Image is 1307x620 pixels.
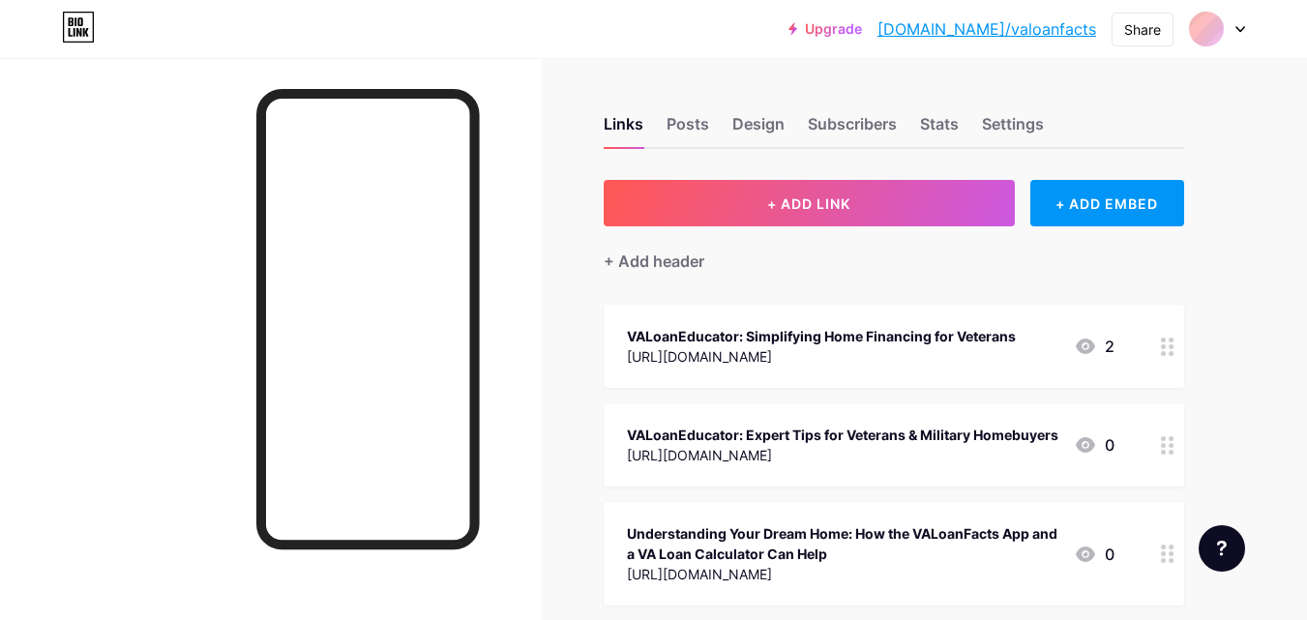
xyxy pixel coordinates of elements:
[604,180,1015,226] button: + ADD LINK
[788,21,862,37] a: Upgrade
[767,195,850,212] span: + ADD LINK
[982,112,1044,147] div: Settings
[1074,335,1114,358] div: 2
[920,112,959,147] div: Stats
[627,326,1016,346] div: VALoanEducator: Simplifying Home Financing for Veterans
[1074,543,1114,566] div: 0
[1074,433,1114,457] div: 0
[667,112,709,147] div: Posts
[1124,19,1161,40] div: Share
[1030,180,1184,226] div: + ADD EMBED
[604,250,704,273] div: + Add header
[627,523,1058,564] div: Understanding Your Dream Home: How the VALoanFacts App and a VA Loan Calculator Can Help
[627,346,1016,367] div: [URL][DOMAIN_NAME]
[627,564,1058,584] div: [URL][DOMAIN_NAME]
[877,17,1096,41] a: [DOMAIN_NAME]/valoanfacts
[808,112,897,147] div: Subscribers
[732,112,785,147] div: Design
[604,112,643,147] div: Links
[627,425,1058,445] div: VALoanEducator: Expert Tips for Veterans & Military Homebuyers
[627,445,1058,465] div: [URL][DOMAIN_NAME]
